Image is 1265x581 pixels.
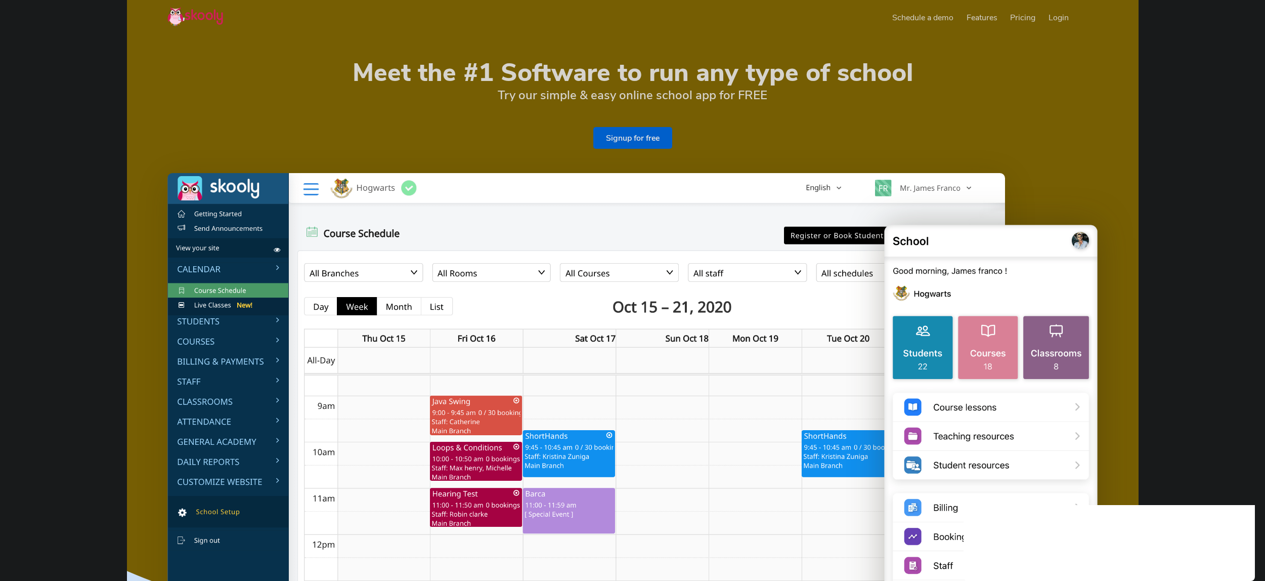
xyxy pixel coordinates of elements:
a: Signup for free [593,127,672,149]
a: Pricing [1004,10,1042,26]
span: Pricing [1010,12,1035,23]
button: dropdown menu [1083,7,1098,30]
a: Schedule a demo [886,10,960,26]
h2: Try our simple & easy online school app for FREE [167,88,1098,103]
a: Features [960,10,1004,26]
span: Login [1049,12,1069,23]
h1: Meet the #1 Software to run any type of school [167,61,1098,85]
a: Login [1042,10,1075,26]
img: Skooly [167,7,223,26]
